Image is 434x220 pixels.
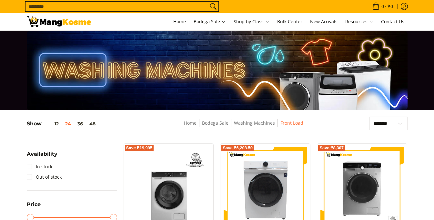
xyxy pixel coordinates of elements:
span: 0 [380,4,385,9]
span: ₱0 [387,4,394,9]
img: Washing Machines l Mang Kosme: Home Appliances Warehouse Sale Partner Front Load [27,16,91,27]
a: Bodega Sale [202,120,228,126]
h5: Show [27,120,99,127]
button: 36 [74,121,86,126]
a: Out of stock [27,172,62,182]
span: Availability [27,152,57,157]
a: Resources [342,13,377,30]
span: New Arrivals [310,18,338,25]
summary: Open [27,152,57,162]
span: Home [173,18,186,25]
a: Washing Machines [234,120,275,126]
span: Save ₱8,307 [319,146,344,150]
summary: Open [27,202,41,212]
span: Shop by Class [234,18,269,26]
a: In stock [27,162,52,172]
a: Contact Us [378,13,408,30]
nav: Breadcrumbs [140,119,348,134]
span: Save ₱19,995 [126,146,153,150]
span: Resources [345,18,373,26]
span: Bulk Center [277,18,302,25]
span: Save ₱6,208.50 [223,146,253,150]
button: 48 [86,121,99,126]
span: Price [27,202,41,207]
button: Search [208,2,218,11]
a: Bodega Sale [190,13,229,30]
button: 12 [42,121,62,126]
a: Bulk Center [274,13,306,30]
a: Shop by Class [230,13,273,30]
button: 24 [62,121,74,126]
a: New Arrivals [307,13,341,30]
span: Contact Us [381,18,404,25]
span: Bodega Sale [194,18,226,26]
a: Home [170,13,189,30]
a: Home [184,120,197,126]
nav: Main Menu [98,13,408,30]
span: Front Load [280,119,303,127]
span: • [370,3,395,10]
